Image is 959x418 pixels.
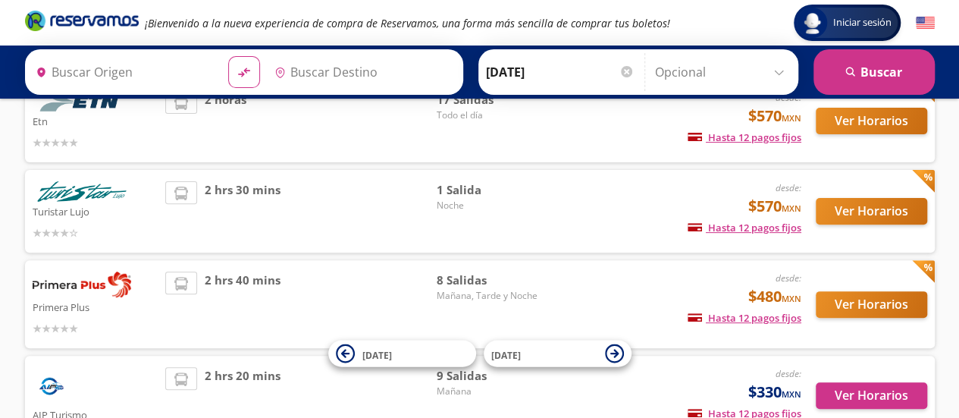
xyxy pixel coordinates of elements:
[484,341,631,367] button: [DATE]
[813,49,935,95] button: Buscar
[268,53,455,91] input: Buscar Destino
[782,203,801,214] small: MXN
[145,16,670,30] em: ¡Bienvenido a la nueva experiencia de compra de Reservamos, una forma más sencilla de comprar tus...
[33,297,158,316] p: Primera Plus
[436,385,542,398] span: Mañana
[816,198,927,225] button: Ver Horarios
[776,181,801,194] em: desde:
[33,91,131,112] img: Etn
[436,181,542,199] span: 1 Salida
[688,130,801,144] span: Hasta 12 pagos fijos
[816,291,927,318] button: Ver Horarios
[25,9,139,36] a: Brand Logo
[328,341,476,367] button: [DATE]
[436,272,542,289] span: 8 Salidas
[748,195,801,218] span: $570
[688,221,801,234] span: Hasta 12 pagos fijos
[748,381,801,404] span: $330
[688,311,801,325] span: Hasta 12 pagos fijos
[205,91,246,151] span: 2 horas
[491,348,521,361] span: [DATE]
[436,367,542,385] span: 9 Salidas
[33,272,131,297] img: Primera Plus
[748,105,801,127] span: $570
[33,112,158,130] p: Etn
[436,108,542,122] span: Todo el día
[436,289,542,303] span: Mañana, Tarde y Noche
[25,9,139,32] i: Brand Logo
[776,367,801,380] em: desde:
[782,388,801,400] small: MXN
[33,202,158,220] p: Turistar Lujo
[782,293,801,304] small: MXN
[655,53,791,91] input: Opcional
[33,367,71,405] img: AIP Turismo
[916,14,935,33] button: English
[436,199,542,212] span: Noche
[33,181,131,202] img: Turistar Lujo
[205,181,280,241] span: 2 hrs 30 mins
[486,53,635,91] input: Elegir Fecha
[362,348,392,361] span: [DATE]
[436,91,542,108] span: 17 Salidas
[816,108,927,134] button: Ver Horarios
[827,15,898,30] span: Iniciar sesión
[205,272,280,337] span: 2 hrs 40 mins
[30,53,216,91] input: Buscar Origen
[816,382,927,409] button: Ver Horarios
[776,272,801,284] em: desde:
[748,285,801,308] span: $480
[782,112,801,124] small: MXN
